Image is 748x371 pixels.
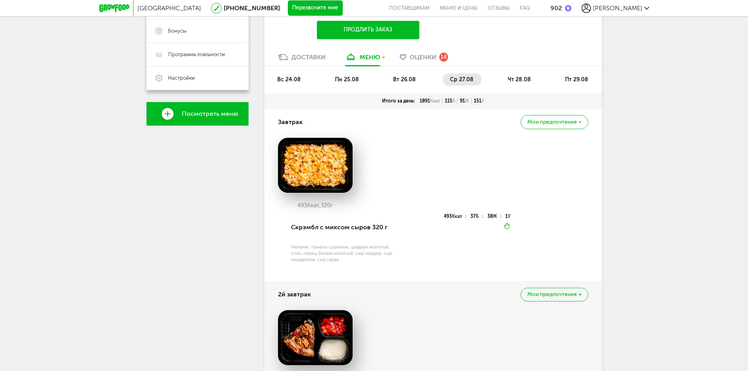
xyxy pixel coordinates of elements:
[278,287,311,302] h4: 2й завтрак
[335,76,359,83] span: пн 25.08
[396,53,452,66] a: Оценки 14
[393,76,416,83] span: вт 26.08
[274,53,329,66] a: Доставки
[146,43,249,66] a: Программа лояльности
[450,76,474,83] span: ср 27.08
[487,215,501,218] div: 38
[505,215,510,218] div: 1
[307,202,321,209] span: Ккал,
[457,98,472,104] div: 91
[527,292,577,297] span: Мои предпочтения
[508,214,510,219] span: У
[508,76,531,83] span: чт 28.08
[341,53,384,66] a: меню
[288,0,343,16] button: Перезвоните мне
[550,4,562,12] div: 902
[493,214,497,219] span: Ж
[278,310,353,365] img: big_FVWoKEs3Up7TyayZ.png
[527,119,577,125] span: Мои предпочтения
[430,98,440,104] span: Ккал
[481,98,484,104] span: У
[224,4,280,12] a: [PHONE_NUMBER]
[146,102,249,126] a: Посмотреть меню
[317,21,419,39] button: Продлить заказ
[168,75,195,82] span: Настройки
[278,138,353,193] img: big_fO5N4WWqvRcL2cb8.png
[278,115,303,130] h4: Завтрак
[291,214,400,241] div: Скрэмбл с миксом сыров 320 г
[360,53,380,61] div: меню
[182,110,238,117] span: Посмотреть меню
[472,98,486,104] div: 151
[291,53,326,61] div: Доставки
[452,214,462,219] span: Ккал
[465,98,469,104] span: Ж
[146,66,249,90] a: Настройки
[168,27,187,35] span: Бонусы
[470,215,483,218] div: 37
[443,98,457,104] div: 115
[277,76,301,83] span: вс 24.08
[410,53,436,61] span: Оценки
[444,215,466,218] div: 493
[146,19,249,43] a: Бонусы
[291,244,400,263] div: Меланж, томаты сушеные, шафран молотый, соль, перец белый молотый, сыр чеддер, сыр моцарелла, сыр...
[593,4,642,12] span: [PERSON_NAME]
[565,76,588,83] span: пт 29.08
[452,98,455,104] span: Б
[278,203,353,209] div: 493 320
[565,5,571,11] img: bonus_b.cdccf46.png
[331,202,333,209] span: г
[380,98,417,104] div: Итого за день:
[137,4,201,12] span: [GEOGRAPHIC_DATA]
[168,51,225,58] span: Программа лояльности
[476,214,479,219] span: Б
[417,98,443,104] div: 1891
[439,53,448,61] div: 14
